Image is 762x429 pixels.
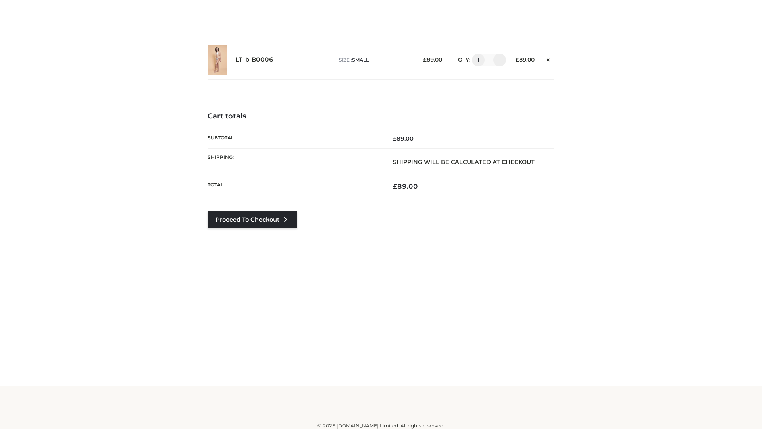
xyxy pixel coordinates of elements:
[208,45,227,75] img: LT_b-B0006 - SMALL
[543,54,554,64] a: Remove this item
[516,56,519,63] span: £
[423,56,442,63] bdi: 89.00
[208,211,297,228] a: Proceed to Checkout
[339,56,411,64] p: size :
[516,56,535,63] bdi: 89.00
[352,57,369,63] span: SMALL
[208,129,381,148] th: Subtotal
[393,182,418,190] bdi: 89.00
[208,148,381,176] th: Shipping:
[450,54,503,66] div: QTY:
[393,135,396,142] span: £
[208,176,381,197] th: Total
[393,135,414,142] bdi: 89.00
[423,56,427,63] span: £
[208,112,554,121] h4: Cart totals
[393,158,535,166] strong: Shipping will be calculated at checkout
[235,56,273,64] a: LT_b-B0006
[393,182,397,190] span: £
